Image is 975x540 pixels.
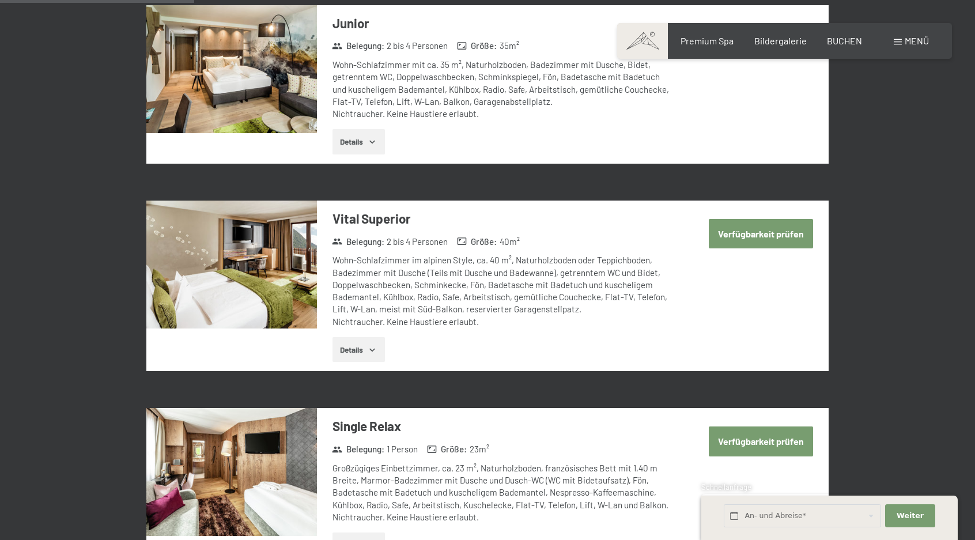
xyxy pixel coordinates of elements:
div: Wohn-Schlafzimmer mit ca. 35 m², Naturholzboden, Badezimmer mit Dusche, Bidet, getrenntem WC, Dop... [332,59,675,120]
div: Großzügiges Einbettzimmer, ca. 23 m², Naturholzboden, französisches Bett mit 1,40 m Breite, Marmo... [332,462,675,523]
strong: Größe : [457,40,497,52]
strong: Belegung : [332,236,384,248]
strong: Größe : [457,236,497,248]
strong: Belegung : [332,40,384,52]
span: 40 m² [500,236,520,248]
span: 1 Person [387,443,418,455]
span: Schnellanfrage [701,482,751,492]
button: Details [332,129,385,154]
img: mss_renderimg.php [146,201,317,328]
h3: Vital Superior [332,210,675,228]
a: BUCHEN [827,35,862,46]
span: Weiter [897,511,924,521]
span: 2 bis 4 Personen [387,40,448,52]
strong: Belegung : [332,443,384,455]
button: Weiter [885,504,935,528]
img: mss_renderimg.php [146,408,317,536]
span: 23 m² [470,443,489,455]
img: mss_renderimg.php [146,5,317,133]
span: Menü [905,35,929,46]
h3: Single Relax [332,417,675,435]
button: Verfügbarkeit prüfen [709,426,813,456]
button: Details [332,337,385,362]
a: Bildergalerie [754,35,807,46]
span: 35 m² [500,40,519,52]
a: Premium Spa [681,35,734,46]
div: Wohn-Schlafzimmer im alpinen Style, ca. 40 m², Naturholzboden oder Teppichboden, Badezimmer mit D... [332,254,675,328]
button: Verfügbarkeit prüfen [709,219,813,248]
strong: Größe : [427,443,467,455]
span: 2 bis 4 Personen [387,236,448,248]
h3: Junior [332,14,675,32]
